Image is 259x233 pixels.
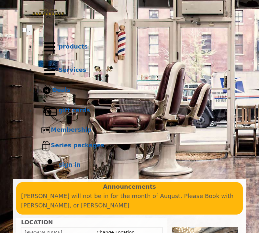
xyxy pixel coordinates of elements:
b: gift cards [59,107,90,114]
b: sign in [59,161,81,168]
img: Products [41,38,59,56]
a: MembershipMembership [35,122,237,138]
a: Series packagesSeries packages [35,138,237,153]
a: ServicesServices [35,59,237,82]
img: Deals [41,85,52,96]
b: Membership [51,126,91,133]
b: LOCATION [21,219,53,226]
img: Gift cards [41,102,59,119]
b: Services [59,66,86,73]
img: Services [41,61,59,79]
span: . [28,27,30,33]
img: sign in [41,156,59,174]
b: Series packages [51,142,104,149]
b: Deals [52,86,70,93]
img: Membership [41,125,51,135]
b: products [59,43,88,50]
img: Series packages [41,141,51,150]
input: menu toggle [22,28,27,32]
a: Productsproducts [35,35,237,59]
a: DealsDeals [35,82,237,99]
b: Announcements [103,182,156,192]
a: sign insign in [35,153,237,177]
button: menu toggle [27,25,32,35]
a: Gift cardsgift cards [35,99,237,122]
img: Made Man Barbershop logo [22,4,74,24]
p: [PERSON_NAME] will not be in for the month of August. Please Book with [PERSON_NAME], or [PERSON_... [21,192,238,210]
